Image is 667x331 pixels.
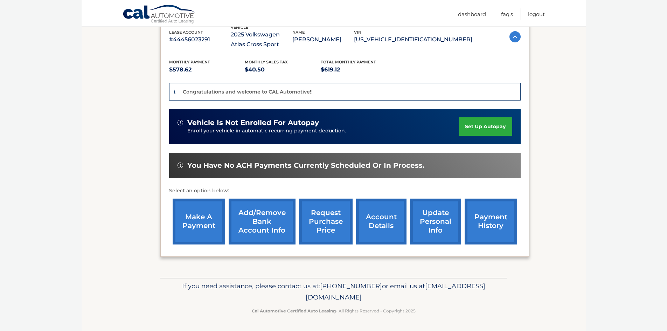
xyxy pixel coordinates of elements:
[183,89,313,95] p: Congratulations and welcome to CAL Automotive!!
[169,60,210,64] span: Monthly Payment
[123,5,196,25] a: Cal Automotive
[187,127,459,135] p: Enroll your vehicle in automatic recurring payment deduction.
[252,308,336,313] strong: Cal Automotive Certified Auto Leasing
[458,8,486,20] a: Dashboard
[356,199,407,244] a: account details
[321,60,376,64] span: Total Monthly Payment
[410,199,461,244] a: update personal info
[245,60,288,64] span: Monthly sales Tax
[169,35,231,44] p: #44456023291
[187,161,424,170] span: You have no ACH payments currently scheduled or in process.
[169,30,203,35] span: lease account
[509,31,521,42] img: accordion-active.svg
[354,30,361,35] span: vin
[165,307,502,315] p: - All Rights Reserved - Copyright 2025
[465,199,517,244] a: payment history
[229,199,296,244] a: Add/Remove bank account info
[231,30,292,49] p: 2025 Volkswagen Atlas Cross Sport
[292,35,354,44] p: [PERSON_NAME]
[459,117,512,136] a: set up autopay
[501,8,513,20] a: FAQ's
[321,65,397,75] p: $619.12
[299,199,353,244] a: request purchase price
[320,282,382,290] span: [PHONE_NUMBER]
[178,120,183,125] img: alert-white.svg
[169,187,521,195] p: Select an option below:
[245,65,321,75] p: $40.50
[292,30,305,35] span: name
[187,118,319,127] span: vehicle is not enrolled for autopay
[169,65,245,75] p: $578.62
[231,25,248,30] span: vehicle
[173,199,225,244] a: make a payment
[354,35,472,44] p: [US_VEHICLE_IDENTIFICATION_NUMBER]
[528,8,545,20] a: Logout
[165,281,502,303] p: If you need assistance, please contact us at: or email us at
[178,163,183,168] img: alert-white.svg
